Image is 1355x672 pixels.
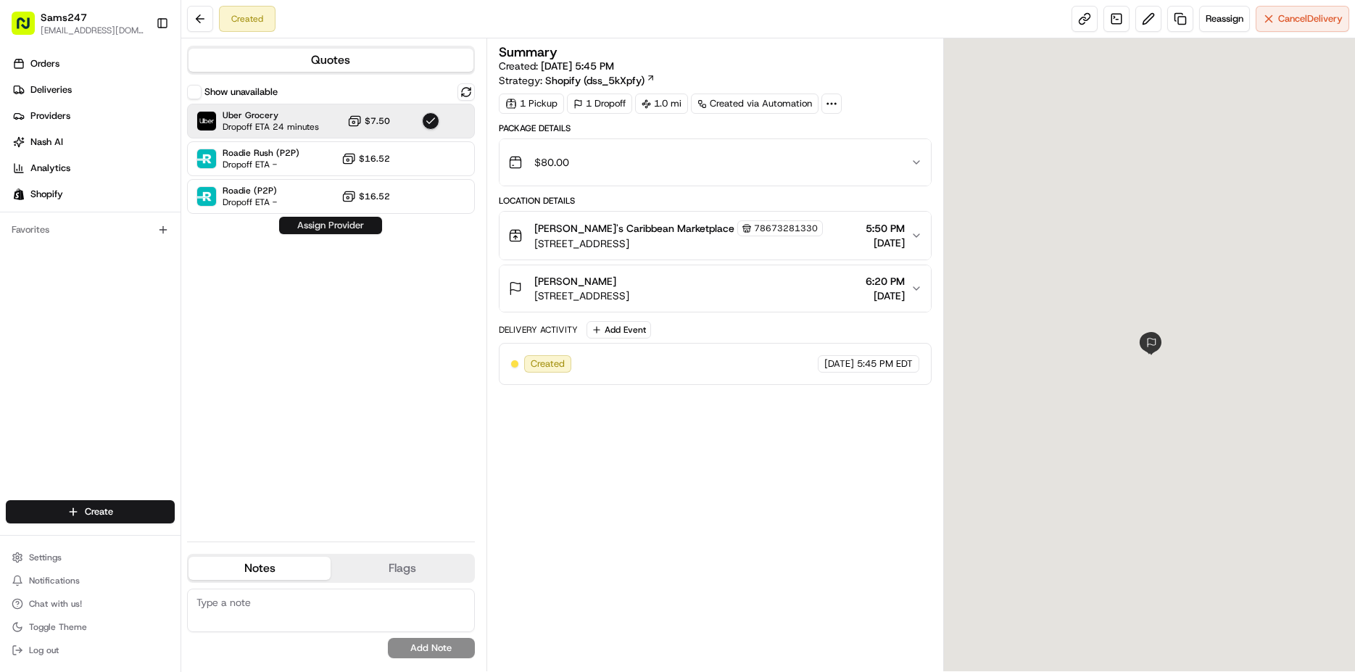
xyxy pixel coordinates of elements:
div: 1 Pickup [499,94,564,114]
a: Powered byPylon [102,359,175,370]
img: Roadie (P2P) [197,187,216,206]
div: Favorites [6,218,175,241]
img: Nash [14,14,43,43]
button: CancelDelivery [1256,6,1349,32]
span: Created [531,357,565,370]
div: Delivery Activity [499,324,578,336]
img: 1736555255976-a54dd68f-1ca7-489b-9aae-adbdc363a1c4 [14,138,41,165]
span: Roadie (P2P) [223,185,277,196]
span: Knowledge Base [29,324,111,339]
span: $16.52 [359,153,390,165]
span: Providers [30,109,70,123]
span: Deliveries [30,83,72,96]
div: We're available if you need us! [65,153,199,165]
div: Start new chat [65,138,238,153]
button: See all [225,186,264,203]
span: Cancel Delivery [1278,12,1343,25]
span: [DATE] [128,264,158,275]
button: Start new chat [246,143,264,160]
span: [PERSON_NAME] [45,264,117,275]
span: $16.52 [359,191,390,202]
span: Dropoff ETA - [223,159,299,170]
a: 💻API Documentation [117,318,239,344]
button: Quotes [188,49,473,72]
span: Notifications [29,575,80,586]
div: Package Details [499,123,932,134]
div: 💻 [123,325,134,337]
div: Strategy: [499,73,655,88]
span: Roadie Rush (P2P) [223,147,299,159]
button: Flags [331,557,473,580]
span: Created: [499,59,614,73]
a: 📗Knowledge Base [9,318,117,344]
button: $16.52 [341,152,390,166]
button: Sams247[EMAIL_ADDRESS][DOMAIN_NAME] [6,6,150,41]
span: Dropoff ETA 24 minutes [223,121,319,133]
span: Pylon [144,360,175,370]
span: [DATE] [128,225,158,236]
span: Settings [29,552,62,563]
div: Created via Automation [691,94,819,114]
span: Nash AI [30,136,63,149]
div: 1 Dropoff [567,94,632,114]
span: [DATE] [824,357,854,370]
a: Shopify (dss_5kXpfy) [545,73,655,88]
button: Notifications [6,571,175,591]
img: Shopify logo [13,188,25,200]
span: Chat with us! [29,598,82,610]
span: API Documentation [137,324,233,339]
button: Sams247 [41,10,87,25]
span: • [120,225,125,236]
span: Dropoff ETA - [223,196,277,208]
h3: Summary [499,46,558,59]
span: 5:45 PM EDT [857,357,913,370]
span: Create [85,505,113,518]
span: [DATE] [866,289,905,303]
img: Asif Zaman Khan [14,250,38,273]
button: Toggle Theme [6,617,175,637]
span: Reassign [1206,12,1243,25]
span: Log out [29,644,59,656]
button: $16.52 [341,189,390,204]
p: Welcome 👋 [14,58,264,81]
span: Toggle Theme [29,621,87,633]
button: Settings [6,547,175,568]
img: 1736555255976-a54dd68f-1ca7-489b-9aae-adbdc363a1c4 [29,265,41,276]
span: Shopify (dss_5kXpfy) [545,73,645,88]
div: Past conversations [14,188,93,200]
input: Clear [38,94,239,109]
span: $80.00 [534,155,569,170]
button: Chat with us! [6,594,175,614]
a: Orders [6,52,181,75]
span: $7.50 [365,115,390,127]
button: Notes [188,557,331,580]
img: Roadie Rush (P2P) [197,149,216,168]
span: 5:50 PM [866,221,905,236]
button: $80.00 [500,139,931,186]
img: Andew Morris [14,211,38,234]
span: [PERSON_NAME] [534,274,616,289]
span: Shopify [30,188,63,201]
button: [EMAIL_ADDRESS][DOMAIN_NAME] [41,25,144,36]
a: Providers [6,104,181,128]
img: 1732323095091-59ea418b-cfe3-43c8-9ae0-d0d06d6fd42c [30,138,57,165]
button: $7.50 [347,114,390,128]
span: 6:20 PM [866,274,905,289]
button: Log out [6,640,175,660]
label: Show unavailable [204,86,278,99]
span: [STREET_ADDRESS] [534,289,629,303]
span: [DATE] [866,236,905,250]
button: Add Event [587,321,651,339]
span: • [120,264,125,275]
a: Deliveries [6,78,181,101]
div: Location Details [499,195,932,207]
button: Reassign [1199,6,1250,32]
button: [PERSON_NAME]'s Caribbean Marketplace78673281330[STREET_ADDRESS]5:50 PM[DATE] [500,212,931,260]
button: Create [6,500,175,523]
div: 📗 [14,325,26,337]
a: Shopify [6,183,181,206]
img: Uber Grocery [197,112,216,130]
span: 78673281330 [754,223,818,234]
